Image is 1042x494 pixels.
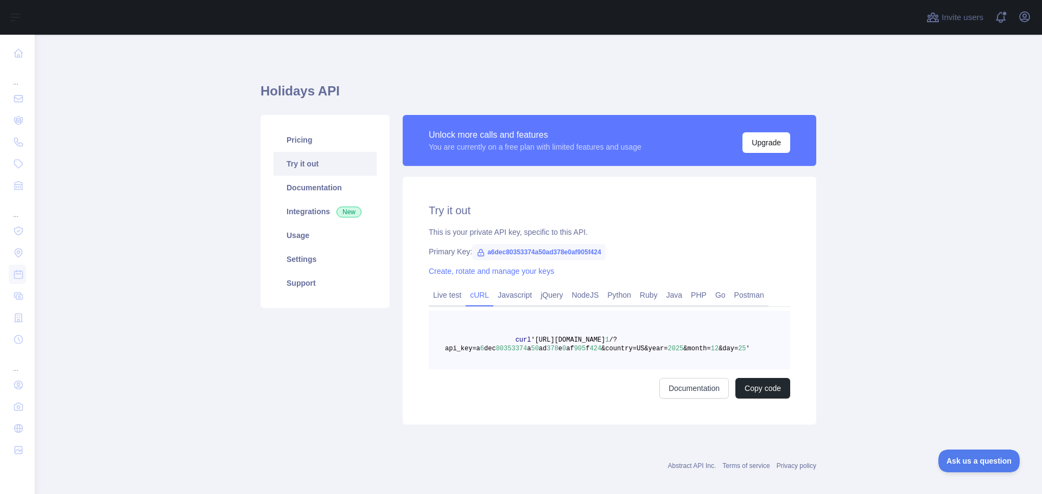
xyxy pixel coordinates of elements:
span: 0 [562,345,566,352]
a: Privacy policy [777,462,816,470]
span: New [336,207,361,217]
span: Invite users [942,11,983,24]
div: ... [9,197,26,219]
a: Go [711,286,730,304]
span: 2025 [668,345,684,352]
span: 80353374 [496,345,528,352]
a: Pricing [274,128,377,152]
span: f [586,345,589,352]
div: Unlock more calls and features [429,129,641,142]
span: curl [516,336,531,344]
span: &month= [683,345,710,352]
button: Upgrade [742,132,790,153]
span: 25 [738,345,746,352]
span: dec [484,345,496,352]
span: af [566,345,574,352]
a: Live test [429,286,466,304]
span: 12 [711,345,719,352]
span: a6dec80353374a50ad378e0af905f424 [472,244,606,260]
a: Java [662,286,687,304]
a: Terms of service [722,462,770,470]
span: a [527,345,531,352]
span: &country=US&year= [601,345,668,352]
a: Usage [274,223,377,247]
span: &day= [719,345,738,352]
a: Abstract API Inc. [668,462,716,470]
a: Documentation [274,176,377,200]
a: Documentation [659,378,729,399]
span: ' [746,345,750,352]
iframe: Toggle Customer Support [938,450,1020,472]
span: '[URL][DOMAIN_NAME] [531,336,605,344]
span: 905 [574,345,586,352]
h2: Try it out [429,203,790,218]
a: Try it out [274,152,377,176]
a: Python [603,286,636,304]
a: jQuery [536,286,567,304]
a: Javascript [493,286,536,304]
a: Settings [274,247,377,271]
span: 6 [480,345,484,352]
span: e [558,345,562,352]
a: NodeJS [567,286,603,304]
a: PHP [687,286,711,304]
a: Create, rotate and manage your keys [429,267,554,275]
button: Copy code [735,378,790,399]
a: Postman [730,286,768,304]
span: 1 [605,336,609,344]
a: Support [274,271,377,295]
div: Primary Key: [429,246,790,257]
div: ... [9,65,26,87]
div: ... [9,351,26,373]
span: 424 [589,345,601,352]
h1: Holidays API [260,82,816,108]
button: Invite users [924,9,986,26]
div: You are currently on a free plan with limited features and usage [429,142,641,152]
span: 50 [531,345,538,352]
a: cURL [466,286,493,304]
span: 378 [547,345,558,352]
span: ad [539,345,547,352]
a: Ruby [636,286,662,304]
div: This is your private API key, specific to this API. [429,227,790,238]
a: Integrations New [274,200,377,223]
